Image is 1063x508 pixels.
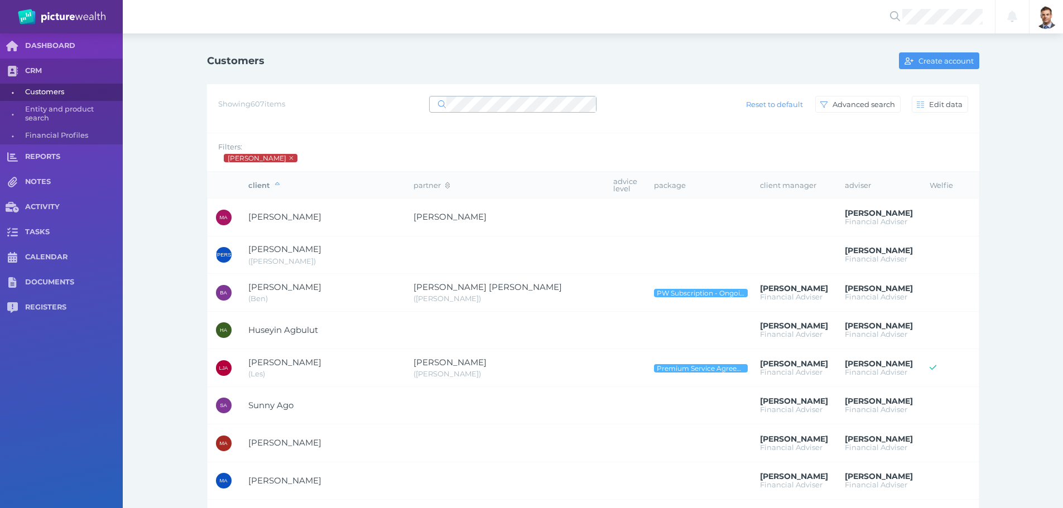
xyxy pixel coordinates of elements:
[845,471,913,481] span: Brad Bond
[845,480,907,489] span: Financial Adviser
[815,96,901,113] button: Advanced search
[845,330,907,338] span: Financial Adviser
[760,471,828,481] span: Brad Bond
[760,292,822,301] span: Financial Adviser
[845,217,907,226] span: Financial Adviser
[656,289,745,297] span: PW Subscription - Ongoing
[845,292,907,301] span: Financial Adviser
[760,443,822,452] span: Financial Adviser
[25,253,123,262] span: CALENDAR
[220,290,227,296] span: BA
[899,52,979,69] button: Create account
[413,369,481,378] span: Sue
[248,369,265,378] span: Les
[216,252,259,258] span: [PERSON_NAME]
[25,41,123,51] span: DASHBOARD
[845,405,907,414] span: Financial Adviser
[830,100,900,109] span: Advanced search
[845,321,913,331] span: Brad Bond
[845,434,913,444] span: Brad Bond
[916,56,979,65] span: Create account
[760,359,828,369] span: Brad Bond
[216,210,232,225] div: Mike Abbott
[25,152,123,162] span: REPORTS
[219,365,228,371] span: LJA
[413,181,450,190] span: partner
[921,172,961,199] th: Welfie
[845,254,907,263] span: Financial Adviser
[18,9,105,25] img: PW
[216,322,232,338] div: Huseyin Agbulut
[760,321,828,331] span: Brad Bond
[220,478,228,483] span: MA
[220,327,227,333] span: HA
[845,443,907,452] span: Financial Adviser
[25,202,123,212] span: ACTIVITY
[760,367,822,376] span: Financial Adviser
[760,405,822,414] span: Financial Adviser
[220,441,228,446] span: MA
[216,285,232,301] div: Ben Addison
[760,480,822,489] span: Financial Adviser
[845,367,907,376] span: Financial Adviser
[25,228,123,237] span: TASKS
[216,360,232,376] div: Leslie Joseph Agh
[227,154,287,162] span: Brad Bond
[248,357,321,367] span: Leslie Joseph Agh
[760,330,822,338] span: Financial Adviser
[413,211,487,222] span: Jennifer Abbott
[760,396,828,406] span: Brad Bond
[248,325,318,335] span: Huseyin Agbulut
[216,247,232,263] div: Jennifer Adams
[930,362,936,372] span: Welfie access active
[752,172,836,199] th: client manager
[248,181,280,190] span: client
[248,400,294,410] span: Sunny Ago
[845,396,913,406] span: Brad Bond
[927,100,968,109] span: Edit data
[646,172,752,199] th: package
[218,99,285,108] span: Showing 607 items
[248,244,321,254] span: Jennifer Adams
[248,437,321,448] span: Mohammad Ahmadzai
[248,475,321,486] span: Mohammad Ahmmadzai
[248,257,316,265] span: Jen
[207,55,264,67] h1: Customers
[656,364,745,372] span: Premium Service Agreement - Ongoing
[836,172,921,199] th: adviser
[413,357,487,367] span: Suzanne Agh
[760,283,828,293] span: Brad Bond
[248,282,321,292] span: Ben Addison
[25,84,119,101] span: Customers
[605,172,646,199] th: advice level
[25,177,123,187] span: NOTES
[218,142,242,151] span: Filters:
[25,101,119,127] span: Entity and product search
[845,283,913,293] span: Brad Bond
[1034,4,1059,29] img: Brad Bond
[25,66,123,76] span: CRM
[216,436,232,451] div: Mohammad Ahmadzai
[413,294,481,303] span: Jill
[760,434,828,444] span: Brad Bond
[25,127,119,144] span: Financial Profiles
[845,245,913,255] span: Brad Bond
[25,278,123,287] span: DOCUMENTS
[25,303,123,312] span: REGISTERS
[740,96,808,113] button: Reset to default
[216,398,232,413] div: Sunny Ago
[912,96,968,113] button: Edit data
[216,473,232,488] div: Mohammad Ahmmadzai
[248,211,321,222] span: Mike Abbott
[845,359,913,369] span: Brad Bond
[248,294,268,303] span: Ben
[413,282,562,292] span: Jillian Rachel Addison
[220,403,227,408] span: SA
[220,215,228,220] span: MA
[845,208,913,218] span: Brad Bond
[741,100,807,109] span: Reset to default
